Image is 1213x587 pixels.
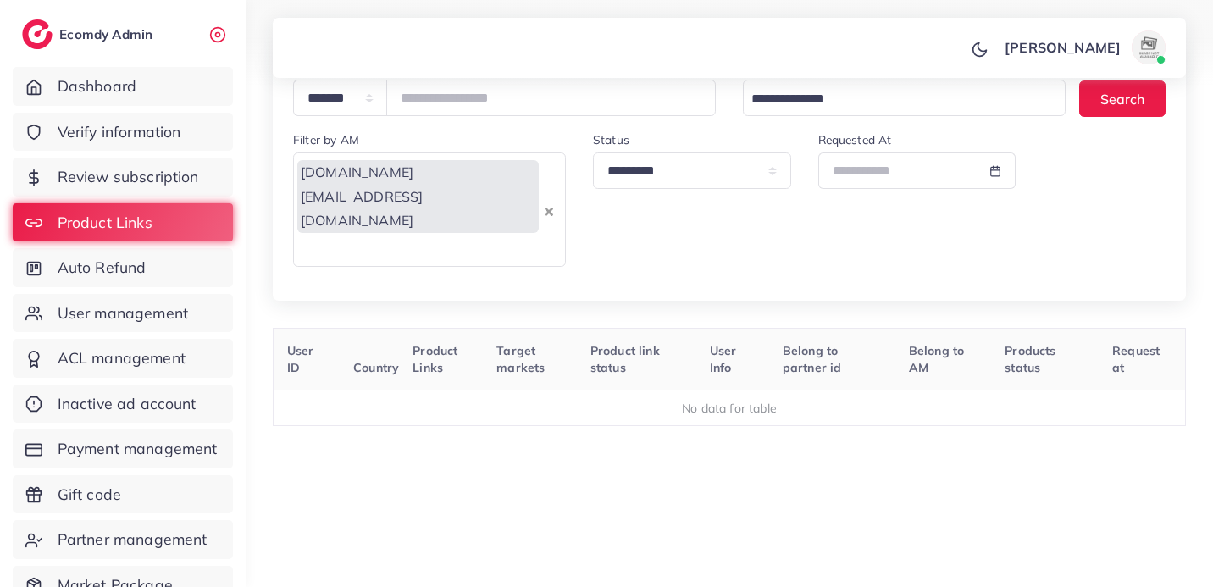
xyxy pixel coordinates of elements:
[545,201,553,220] button: Clear Selected
[590,343,660,375] span: Product link status
[1132,30,1166,64] img: avatar
[13,339,233,378] a: ACL management
[593,131,629,148] label: Status
[22,19,157,49] a: logoEcomdy Admin
[13,475,233,514] a: Gift code
[1005,37,1121,58] p: [PERSON_NAME]
[13,294,233,333] a: User management
[745,86,1044,113] input: Search for option
[13,520,233,559] a: Partner management
[413,343,457,375] span: Product Links
[58,347,186,369] span: ACL management
[22,19,53,49] img: logo
[909,343,964,375] span: Belong to AM
[58,121,181,143] span: Verify information
[1005,343,1055,375] span: Products status
[710,343,737,375] span: User Info
[13,158,233,197] a: Review subscription
[293,131,359,148] label: Filter by AM
[59,26,157,42] h2: Ecomdy Admin
[58,257,147,279] span: Auto Refund
[783,343,842,375] span: Belong to partner id
[58,212,152,234] span: Product Links
[58,484,121,506] span: Gift code
[1112,343,1160,375] span: Request at
[293,152,566,267] div: Search for option
[287,343,314,375] span: User ID
[743,80,1066,116] div: Search for option
[58,75,136,97] span: Dashboard
[58,438,218,460] span: Payment management
[13,113,233,152] a: Verify information
[818,131,892,148] label: Requested At
[353,360,399,375] span: Country
[13,248,233,287] a: Auto Refund
[1079,80,1166,117] button: Search
[296,236,540,263] input: Search for option
[58,166,199,188] span: Review subscription
[496,343,545,375] span: Target markets
[13,203,233,242] a: Product Links
[58,393,197,415] span: Inactive ad account
[58,529,208,551] span: Partner management
[13,67,233,106] a: Dashboard
[13,385,233,424] a: Inactive ad account
[283,400,1177,417] div: No data for table
[297,160,539,233] span: [DOMAIN_NAME][EMAIL_ADDRESS][DOMAIN_NAME]
[995,30,1172,64] a: [PERSON_NAME]avatar
[13,429,233,468] a: Payment management
[58,302,188,324] span: User management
